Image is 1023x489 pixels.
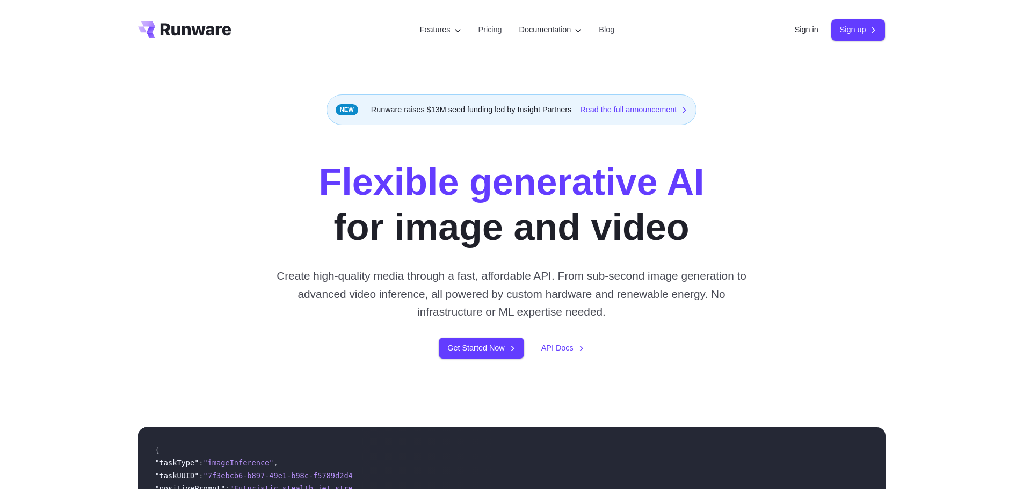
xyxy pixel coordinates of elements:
span: : [199,471,203,480]
span: : [199,458,203,467]
a: Sign up [831,19,886,40]
a: Pricing [478,24,502,36]
a: Sign in [795,24,818,36]
span: , [273,458,278,467]
span: "taskUUID" [155,471,199,480]
a: Blog [599,24,614,36]
a: Read the full announcement [580,104,687,116]
label: Features [420,24,461,36]
p: Create high-quality media through a fast, affordable API. From sub-second image generation to adv... [272,267,751,320]
a: Get Started Now [439,338,524,359]
div: Runware raises $13M seed funding led by Insight Partners [327,94,697,125]
span: "imageInference" [204,458,274,467]
a: Go to / [138,21,231,38]
label: Documentation [519,24,582,36]
span: { [155,446,159,454]
span: "taskType" [155,458,199,467]
span: "7f3ebcb6-b897-49e1-b98c-f5789d2d40d7" [204,471,371,480]
h1: for image and video [318,159,704,250]
strong: Flexible generative AI [318,161,704,203]
a: API Docs [541,342,584,354]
